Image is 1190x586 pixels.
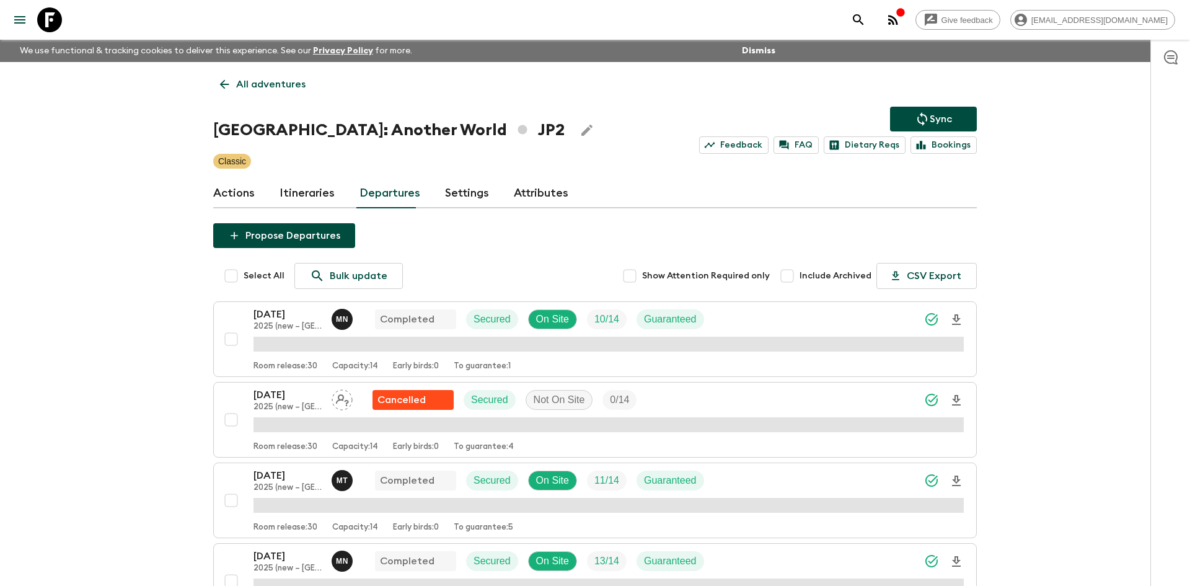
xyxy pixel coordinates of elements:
[642,270,770,282] span: Show Attention Required only
[454,523,513,533] p: To guarantee: 5
[380,554,434,569] p: Completed
[824,136,906,154] a: Dietary Reqs
[587,551,627,571] div: Trip Fill
[253,523,317,533] p: Room release: 30
[699,136,769,154] a: Feedback
[924,473,939,488] svg: Synced Successfully
[528,309,577,329] div: On Site
[594,554,619,569] p: 13 / 14
[773,136,819,154] a: FAQ
[949,554,964,569] svg: Download Onboarding
[846,7,871,32] button: search adventures
[575,118,599,143] button: Edit Adventure Title
[380,473,434,488] p: Completed
[213,118,565,143] h1: [GEOGRAPHIC_DATA]: Another World JP2
[218,155,246,167] p: Classic
[935,16,1000,25] span: Give feedback
[466,551,518,571] div: Secured
[514,179,568,208] a: Attributes
[313,47,373,55] a: Privacy Policy
[930,112,952,127] p: Sync
[528,551,577,571] div: On Site
[454,442,514,452] p: To guarantee: 4
[213,179,255,208] a: Actions
[236,77,306,92] p: All adventures
[253,307,322,322] p: [DATE]
[644,473,697,488] p: Guaranteed
[474,312,511,327] p: Secured
[602,390,637,410] div: Trip Fill
[330,269,387,283] p: Bulk update
[474,473,511,488] p: Secured
[253,388,322,402] p: [DATE]
[949,393,964,408] svg: Download Onboarding
[253,402,322,412] p: 2025 (new – [GEOGRAPHIC_DATA])
[445,179,489,208] a: Settings
[294,263,403,289] a: Bulk update
[924,554,939,569] svg: Synced Successfully
[949,474,964,489] svg: Download Onboarding
[1010,10,1175,30] div: [EMAIL_ADDRESS][DOMAIN_NAME]
[253,442,317,452] p: Room release: 30
[213,223,355,248] button: Propose Departures
[253,564,322,574] p: 2025 (new – [GEOGRAPHIC_DATA])
[393,442,439,452] p: Early birds: 0
[393,362,439,371] p: Early birds: 0
[474,554,511,569] p: Secured
[876,263,977,289] button: CSV Export
[253,468,322,483] p: [DATE]
[332,474,355,484] span: Mariko Takehana
[332,523,378,533] p: Capacity: 14
[253,549,322,564] p: [DATE]
[526,390,593,410] div: Not On Site
[372,390,454,410] div: Flash Pack cancellation
[924,393,939,407] svg: Synced Successfully
[7,7,32,32] button: menu
[213,382,977,458] button: [DATE]2025 (new – [GEOGRAPHIC_DATA])Assign pack leaderFlash Pack cancellationSecuredNot On SiteTr...
[466,471,518,491] div: Secured
[244,270,284,282] span: Select All
[280,179,335,208] a: Itineraries
[739,42,778,60] button: Dismiss
[915,10,1000,30] a: Give feedback
[587,309,627,329] div: Trip Fill
[359,179,420,208] a: Departures
[644,312,697,327] p: Guaranteed
[471,393,508,407] p: Secured
[800,270,871,282] span: Include Archived
[253,322,322,332] p: 2025 (new – [GEOGRAPHIC_DATA])
[213,463,977,538] button: [DATE]2025 (new – [GEOGRAPHIC_DATA])Mariko Takehana CompletedSecuredOn SiteTrip FillGuaranteedRoo...
[587,471,627,491] div: Trip Fill
[253,483,322,493] p: 2025 (new – [GEOGRAPHIC_DATA])
[910,136,977,154] a: Bookings
[213,301,977,377] button: [DATE]2025 (new – [GEOGRAPHIC_DATA])Maho NagaredaCompletedSecuredOn SiteTrip FillGuaranteedRoom r...
[536,554,569,569] p: On Site
[464,390,516,410] div: Secured
[534,393,585,407] p: Not On Site
[454,362,511,371] p: To guarantee: 1
[890,107,977,131] button: Sync adventure departures to the booking engine
[332,554,355,564] span: Maho Nagareda
[253,362,317,371] p: Room release: 30
[594,312,619,327] p: 10 / 14
[644,554,697,569] p: Guaranteed
[594,473,619,488] p: 11 / 14
[1025,16,1175,25] span: [EMAIL_ADDRESS][DOMAIN_NAME]
[15,40,417,62] p: We use functional & tracking cookies to deliver this experience. See our for more.
[332,313,355,322] span: Maho Nagareda
[377,393,426,407] p: Cancelled
[332,442,378,452] p: Capacity: 14
[536,473,569,488] p: On Site
[393,523,439,533] p: Early birds: 0
[332,393,353,403] span: Assign pack leader
[332,362,378,371] p: Capacity: 14
[528,471,577,491] div: On Site
[536,312,569,327] p: On Site
[949,313,964,327] svg: Download Onboarding
[466,309,518,329] div: Secured
[380,312,434,327] p: Completed
[213,72,312,97] a: All adventures
[924,312,939,327] svg: Synced Successfully
[610,393,629,407] p: 0 / 14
